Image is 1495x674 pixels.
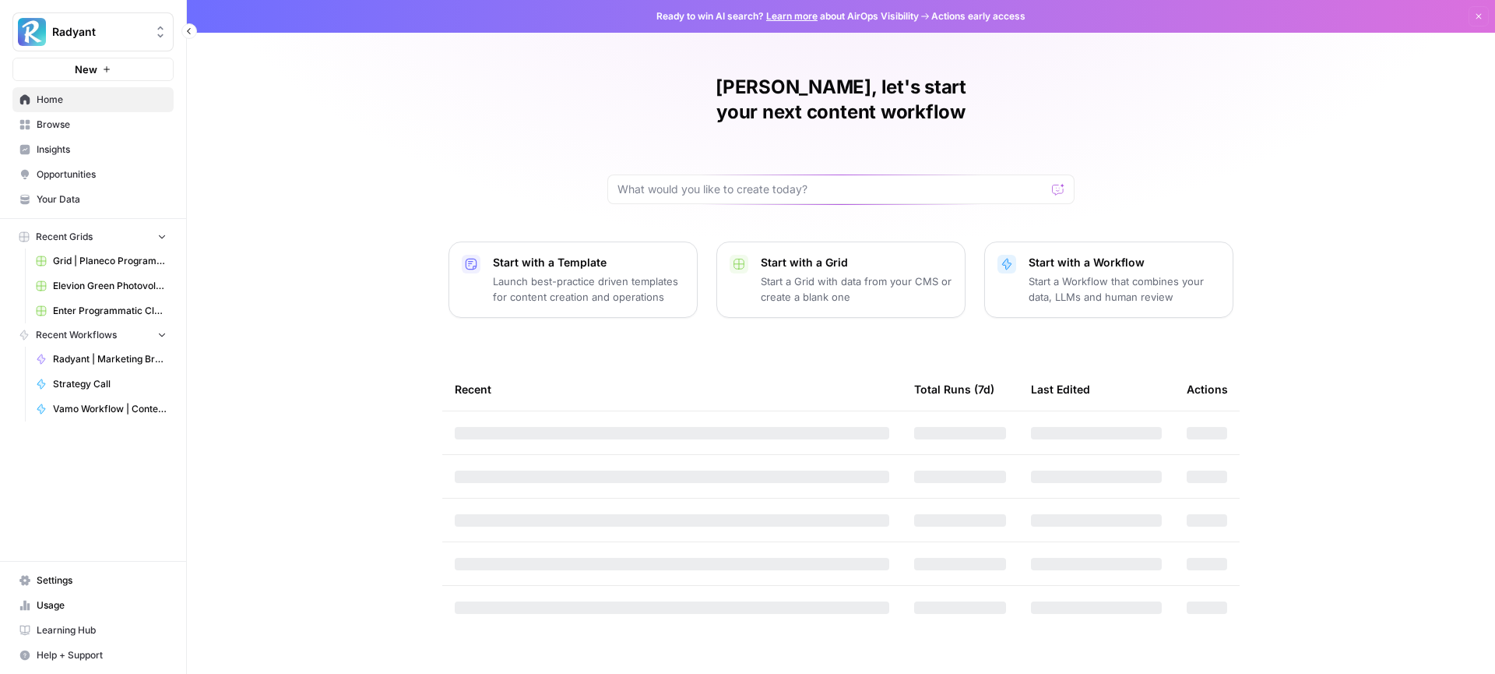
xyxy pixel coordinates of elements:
[455,368,889,411] div: Recent
[1031,368,1090,411] div: Last Edited
[12,593,174,618] a: Usage
[36,328,117,342] span: Recent Workflows
[37,168,167,182] span: Opportunities
[37,598,167,612] span: Usage
[37,648,167,662] span: Help + Support
[1187,368,1228,411] div: Actions
[12,323,174,347] button: Recent Workflows
[12,618,174,643] a: Learning Hub
[12,87,174,112] a: Home
[984,242,1233,318] button: Start with a WorkflowStart a Workflow that combines your data, LLMs and human review
[53,254,167,268] span: Grid | Planeco Programmatic Cluster
[448,242,698,318] button: Start with a TemplateLaunch best-practice driven templates for content creation and operations
[1029,273,1220,305] p: Start a Workflow that combines your data, LLMs and human review
[1029,255,1220,270] p: Start with a Workflow
[37,93,167,107] span: Home
[766,10,818,22] a: Learn more
[37,192,167,206] span: Your Data
[53,279,167,293] span: Elevion Green Photovoltaik + [Gewerbe]
[52,24,146,40] span: Radyant
[53,304,167,318] span: Enter Programmatic Cluster Wärmepumpe Förderung + Local
[29,397,174,422] a: Vamo Workflow | Content Update Sie zu du
[37,143,167,157] span: Insights
[12,225,174,249] button: Recent Grids
[53,402,167,416] span: Vamo Workflow | Content Update Sie zu du
[18,18,46,46] img: Radyant Logo
[12,568,174,593] a: Settings
[493,273,684,305] p: Launch best-practice driven templates for content creation and operations
[12,187,174,212] a: Your Data
[12,137,174,162] a: Insights
[716,242,966,318] button: Start with a GridStart a Grid with data from your CMS or create a blank one
[12,58,174,81] button: New
[37,118,167,132] span: Browse
[37,573,167,588] span: Settings
[656,9,919,23] span: Ready to win AI search? about AirOps Visibility
[29,298,174,323] a: Enter Programmatic Cluster Wärmepumpe Förderung + Local
[29,273,174,298] a: Elevion Green Photovoltaik + [Gewerbe]
[75,62,97,77] span: New
[53,352,167,366] span: Radyant | Marketing Breakdowns | Newsletter
[37,623,167,637] span: Learning Hub
[493,255,684,270] p: Start with a Template
[29,347,174,372] a: Radyant | Marketing Breakdowns | Newsletter
[12,643,174,668] button: Help + Support
[914,368,994,411] div: Total Runs (7d)
[12,162,174,187] a: Opportunities
[29,249,174,273] a: Grid | Planeco Programmatic Cluster
[29,372,174,397] a: Strategy Call
[12,112,174,137] a: Browse
[761,255,952,270] p: Start with a Grid
[761,273,952,305] p: Start a Grid with data from your CMS or create a blank one
[607,75,1075,125] h1: [PERSON_NAME], let's start your next content workflow
[53,377,167,391] span: Strategy Call
[617,182,1046,197] input: What would you like to create today?
[36,230,93,244] span: Recent Grids
[931,9,1025,23] span: Actions early access
[12,12,174,51] button: Workspace: Radyant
